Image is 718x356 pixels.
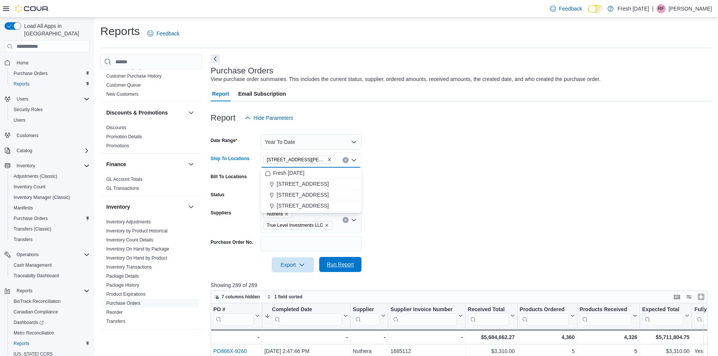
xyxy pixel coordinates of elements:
[14,107,43,113] span: Security Roles
[14,205,33,211] span: Manifests
[106,282,139,288] span: Package History
[211,174,247,180] label: Bill To Locations
[106,336,125,344] h3: Loyalty
[106,219,151,225] a: Inventory Adjustments
[11,172,60,181] a: Adjustments (Classic)
[11,203,36,212] a: Manifests
[319,257,361,272] button: Run Report
[468,333,515,342] div: $5,684,662.27
[106,309,122,315] span: Reorder
[11,328,57,338] a: Metrc Reconciliation
[11,261,55,270] a: Cash Management
[14,250,90,259] span: Operations
[580,333,637,342] div: 4,326
[106,125,126,130] a: Discounts
[14,184,46,190] span: Inventory Count
[260,189,361,200] button: [STREET_ADDRESS]
[106,160,126,168] h3: Finance
[14,58,90,67] span: Home
[11,214,90,223] span: Purchase Orders
[254,114,293,122] span: Hide Parameters
[277,191,329,199] span: [STREET_ADDRESS]
[520,306,569,313] div: Products Ordered
[187,202,196,211] button: Inventory
[260,168,361,179] button: Fresh [DATE]
[468,306,509,313] div: Received Total
[8,270,93,281] button: Traceabilty Dashboard
[211,292,263,301] button: 7 columns hidden
[15,5,49,12] img: Cova
[106,185,139,191] span: GL Transactions
[351,217,357,223] button: Open list of options
[11,225,90,234] span: Transfers (Classic)
[14,146,90,155] span: Catalog
[11,318,47,327] a: Dashboards
[672,292,681,301] button: Keyboard shortcuts
[106,255,167,261] a: Inventory On Hand by Product
[2,145,93,156] button: Catalog
[353,306,380,313] div: Supplier
[14,161,38,170] button: Inventory
[272,306,342,313] div: Completed Date
[14,330,54,336] span: Metrc Reconciliation
[274,294,303,300] span: 1 field sorted
[11,105,46,114] a: Security Roles
[17,288,32,294] span: Reports
[211,210,231,216] label: Suppliers
[106,109,168,116] h3: Discounts & Promotions
[580,306,631,325] div: Products Received
[8,317,93,328] a: Dashboards
[21,22,90,37] span: Load All Apps in [GEOGRAPHIC_DATA]
[642,306,684,313] div: Expected Total
[100,217,202,329] div: Inventory
[267,156,326,163] span: [STREET_ADDRESS][PERSON_NAME]
[658,4,664,13] span: RF
[642,333,690,342] div: $5,711,804.75
[520,306,575,325] button: Products Ordered
[11,339,90,348] span: Reports
[106,91,138,97] span: New Customers
[106,177,142,182] a: GL Account Totals
[390,306,457,313] div: Supplier Invoice Number
[14,250,42,259] button: Operations
[11,225,54,234] a: Transfers (Classic)
[11,105,90,114] span: Security Roles
[11,318,90,327] span: Dashboards
[17,60,29,66] span: Home
[14,319,44,325] span: Dashboards
[8,79,93,89] button: Reports
[11,271,90,280] span: Traceabilty Dashboard
[14,95,31,104] button: Users
[351,157,357,163] button: Close list of options
[264,347,348,356] div: [DATE] 2:47:46 PM
[267,222,323,229] span: True Level Investments LLC
[106,228,168,234] span: Inventory by Product Historical
[17,133,38,139] span: Customers
[277,202,329,209] span: [STREET_ADDRESS]
[17,163,35,169] span: Inventory
[559,5,582,12] span: Feedback
[106,160,185,168] button: Finance
[642,347,690,356] div: $3,310.00
[14,161,90,170] span: Inventory
[106,109,185,116] button: Discounts & Promotions
[273,169,305,177] span: Fresh [DATE]
[272,306,342,325] div: Completed Date
[11,203,90,212] span: Manifests
[106,319,125,324] a: Transfers
[106,291,145,297] span: Product Expirations
[211,192,225,198] label: Status
[106,82,141,88] span: Customer Queue
[327,157,332,162] button: Remove 240 E. Linwood Blvd. from selection in this group
[106,318,125,324] span: Transfers
[260,168,361,211] div: Choose from the following options
[580,306,637,325] button: Products Received
[468,347,515,356] div: $3,310.00
[353,347,386,356] div: Nuthera
[187,108,196,117] button: Discounts & Promotions
[353,333,386,342] div: -
[213,333,260,342] div: -
[8,115,93,125] button: Users
[8,68,93,79] button: Purchase Orders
